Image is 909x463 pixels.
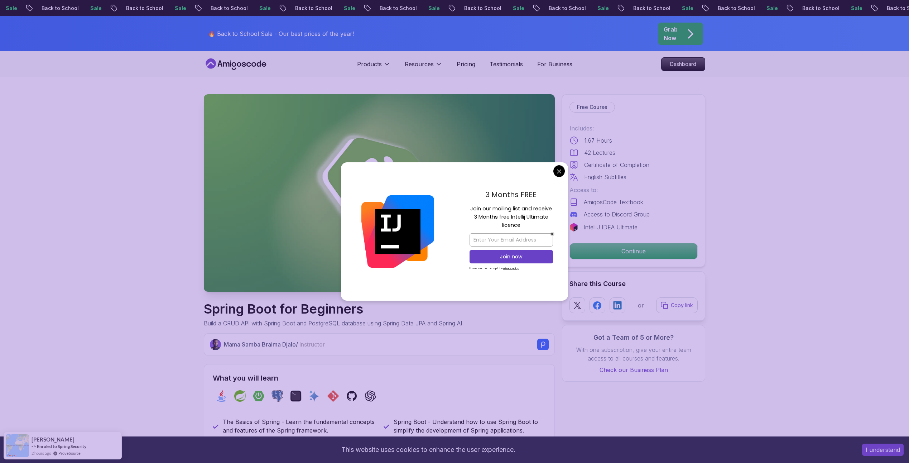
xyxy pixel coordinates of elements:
p: Grab Now [664,25,678,42]
p: AmigosCode Textbook [584,198,643,206]
p: Back to School [857,5,905,12]
p: IntelliJ IDEA Ultimate [584,223,638,231]
p: Sale [736,5,759,12]
p: Build a CRUD API with Spring Boot and PostgreSQL database using Spring Data JPA and Spring AI [204,319,462,328]
img: spring-boot logo [253,390,264,402]
button: Accept cookies [862,444,904,456]
img: chatgpt logo [365,390,376,402]
h3: Got a Team of 5 or More? [569,333,698,343]
div: This website uses cookies to enhance the user experience. [5,442,851,458]
p: Products [357,60,382,68]
h2: What you will learn [213,373,546,383]
a: Pricing [457,60,475,68]
p: Back to School [519,5,567,12]
p: Back to School [434,5,483,12]
img: postgres logo [271,390,283,402]
p: Resources [405,60,434,68]
button: Products [357,60,390,74]
p: Back to School [96,5,145,12]
p: Sale [145,5,168,12]
span: 2 hours ago [32,450,51,456]
p: Certificate of Completion [584,161,649,169]
p: Sale [821,5,844,12]
p: Includes: [569,124,698,133]
a: Dashboard [661,57,705,71]
p: Sale [652,5,675,12]
p: Continue [570,243,697,259]
p: The Basics of Spring - Learn the fundamental concepts and features of the Spring framework. [223,417,375,435]
img: Nelson Djalo [210,339,221,350]
p: Copy link [671,302,693,309]
a: For Business [537,60,572,68]
p: Back to School [603,5,652,12]
img: java logo [216,390,227,402]
a: Testimonials [490,60,523,68]
p: Sale [483,5,506,12]
p: Spring Boot - Understand how to use Spring Boot to simplify the development of Spring applications. [394,417,546,435]
span: [PERSON_NAME] [32,436,74,443]
p: Dashboard [662,58,705,71]
p: Back to School [11,5,60,12]
p: Free Course [577,104,607,111]
p: 42 Lectures [584,148,615,157]
h1: Spring Boot for Beginners [204,302,462,316]
img: github logo [346,390,357,402]
button: Resources [405,60,442,74]
img: terminal logo [290,390,302,402]
p: Access to Discord Group [584,210,650,219]
p: or [638,301,644,310]
p: Sale [314,5,337,12]
img: provesource social proof notification image [6,434,29,457]
p: Back to School [772,5,821,12]
a: Enroled to Spring Security [37,443,86,449]
a: ProveSource [58,450,81,456]
p: English Subtitles [584,173,626,181]
img: git logo [327,390,339,402]
img: spring-boot-for-beginners_thumbnail [204,94,555,292]
p: Sale [229,5,252,12]
p: With one subscription, give your entire team access to all courses and features. [569,345,698,363]
p: Back to School [265,5,314,12]
h2: Share this Course [569,279,698,289]
p: Back to School [688,5,736,12]
a: Check our Business Plan [569,366,698,374]
p: 🔥 Back to School Sale - Our best prices of the year! [208,29,354,38]
span: Instructor [299,341,325,348]
p: Sale [567,5,590,12]
p: Sale [60,5,83,12]
button: Continue [569,243,698,259]
img: ai logo [309,390,320,402]
span: -> [32,443,36,449]
button: Copy link [656,297,698,313]
p: Sale [398,5,421,12]
p: Access to: [569,186,698,194]
img: spring logo [234,390,246,402]
p: Mama Samba Braima Djalo / [224,340,325,349]
p: Back to School [181,5,229,12]
p: Back to School [350,5,398,12]
p: 1.67 Hours [584,136,612,145]
img: jetbrains logo [569,223,578,231]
